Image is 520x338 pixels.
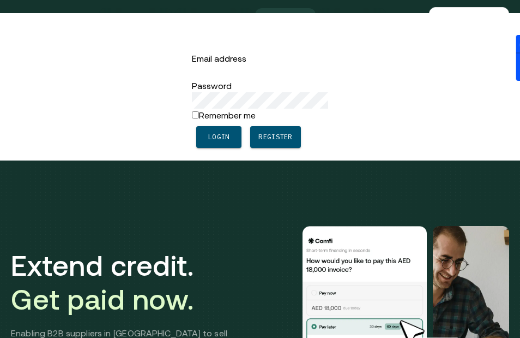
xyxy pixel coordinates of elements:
span: Get paid now. [11,283,194,316]
a: Return to the top of the Comfi home page [11,3,56,35]
label: Password [192,81,232,91]
a: Get Started [429,7,509,31]
a: Productsarrow icons [99,8,172,30]
button: Login [196,126,241,148]
span: Register [258,131,292,144]
label: Email address [192,54,246,63]
h1: Extend credit. [11,249,229,317]
a: Contact us [318,8,386,30]
span: Login [208,131,229,144]
a: About us [255,8,315,30]
a: Register [250,126,300,148]
a: Resourcesarrow icons [174,8,253,30]
label: Remember me [199,110,256,120]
